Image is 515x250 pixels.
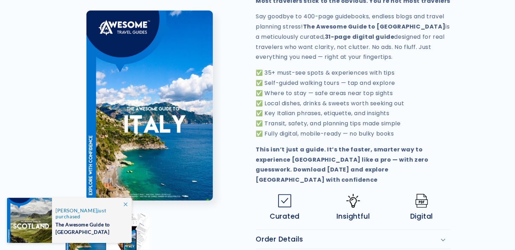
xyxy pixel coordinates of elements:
span: Digital [410,212,433,221]
span: The Awesome Guide to [GEOGRAPHIC_DATA] [56,219,124,236]
span: [PERSON_NAME] [56,207,97,213]
img: Pdf.png [415,194,429,208]
summary: Order Details [256,230,451,249]
h2: Order Details [256,235,303,244]
strong: This isn’t just a guide. It’s the faster, smarter way to experience [GEOGRAPHIC_DATA] like a pro ... [256,145,429,184]
strong: 31-page digital guide [325,33,395,41]
strong: The Awesome Guide to [GEOGRAPHIC_DATA] [303,23,446,31]
span: Curated [270,212,300,221]
span: just purchased [56,207,124,219]
span: Insightful [337,212,370,221]
p: ✅ 35+ must-see spots & experiences with tips ✅ Self-guided walking tours — tap and explore ✅ Wher... [256,68,451,139]
img: Idea-icon.png [346,194,360,208]
p: Say goodbye to 400-page guidebooks, endless blogs and travel planning stress! is a meticulously c... [256,12,451,62]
